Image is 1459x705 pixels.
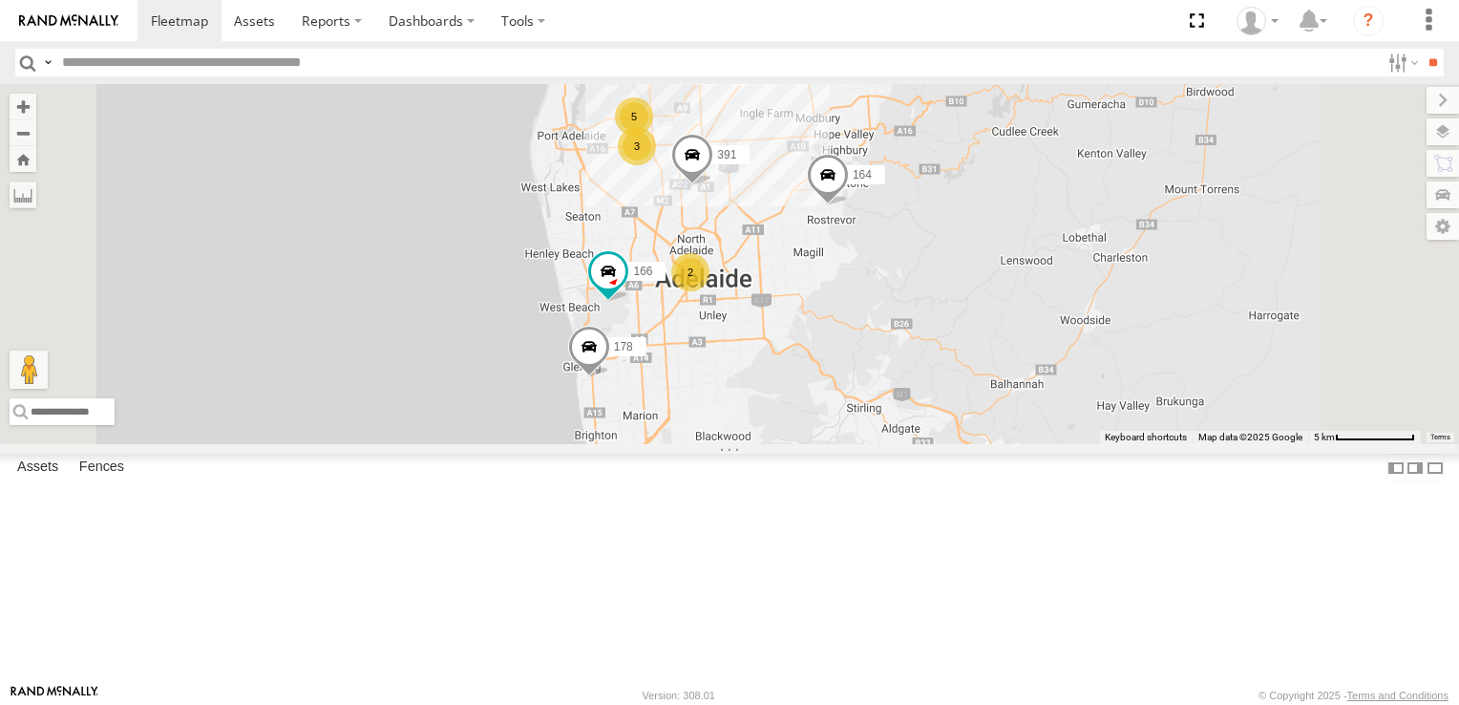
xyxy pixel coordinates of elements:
button: Keyboard shortcuts [1105,431,1187,444]
label: Measure [10,182,36,208]
div: 5 [615,97,653,136]
button: Drag Pegman onto the map to open Street View [10,351,48,389]
label: Fences [70,455,134,481]
button: Zoom out [10,119,36,146]
i: ? [1353,6,1384,36]
span: 164 [853,168,872,182]
label: Dock Summary Table to the Left [1386,454,1406,481]
span: Map data ©2025 Google [1198,432,1302,442]
label: Search Query [40,49,55,76]
span: 166 [633,265,652,278]
span: 391 [717,148,736,161]
button: Map Scale: 5 km per 80 pixels [1308,431,1421,444]
label: Map Settings [1427,213,1459,240]
div: 2 [671,253,709,291]
span: 178 [614,340,633,353]
label: Search Filter Options [1381,49,1422,76]
div: Version: 308.01 [643,690,715,701]
label: Dock Summary Table to the Right [1406,454,1425,481]
div: © Copyright 2025 - [1258,690,1448,701]
label: Assets [8,455,68,481]
img: rand-logo.svg [19,14,118,28]
label: Hide Summary Table [1426,454,1445,481]
span: 5 km [1314,432,1335,442]
a: Visit our Website [11,686,98,705]
div: 3 [618,127,656,165]
button: Zoom in [10,94,36,119]
button: Zoom Home [10,146,36,172]
div: Frank Cope [1230,7,1285,35]
a: Terms and Conditions [1347,690,1448,701]
a: Terms (opens in new tab) [1430,433,1450,440]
